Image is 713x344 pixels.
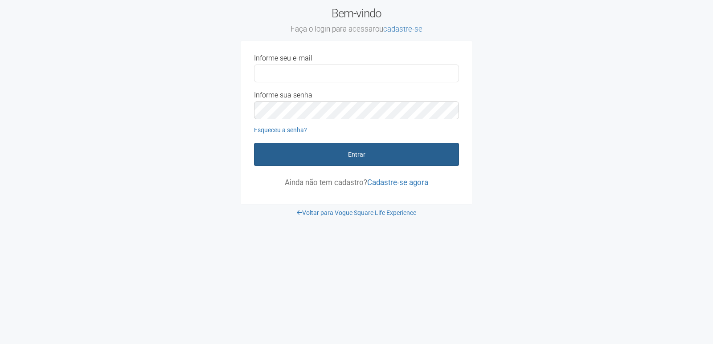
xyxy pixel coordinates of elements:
a: Voltar para Vogue Square Life Experience [297,209,416,216]
p: Ainda não tem cadastro? [254,178,459,186]
span: ou [375,24,422,33]
a: cadastre-se [383,24,422,33]
a: Esqueceu a senha? [254,126,307,134]
h2: Bem-vindo [241,7,472,34]
label: Informe seu e-mail [254,54,312,62]
button: Entrar [254,143,459,166]
small: Faça o login para acessar [241,24,472,34]
a: Cadastre-se agora [367,178,428,187]
label: Informe sua senha [254,91,312,99]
